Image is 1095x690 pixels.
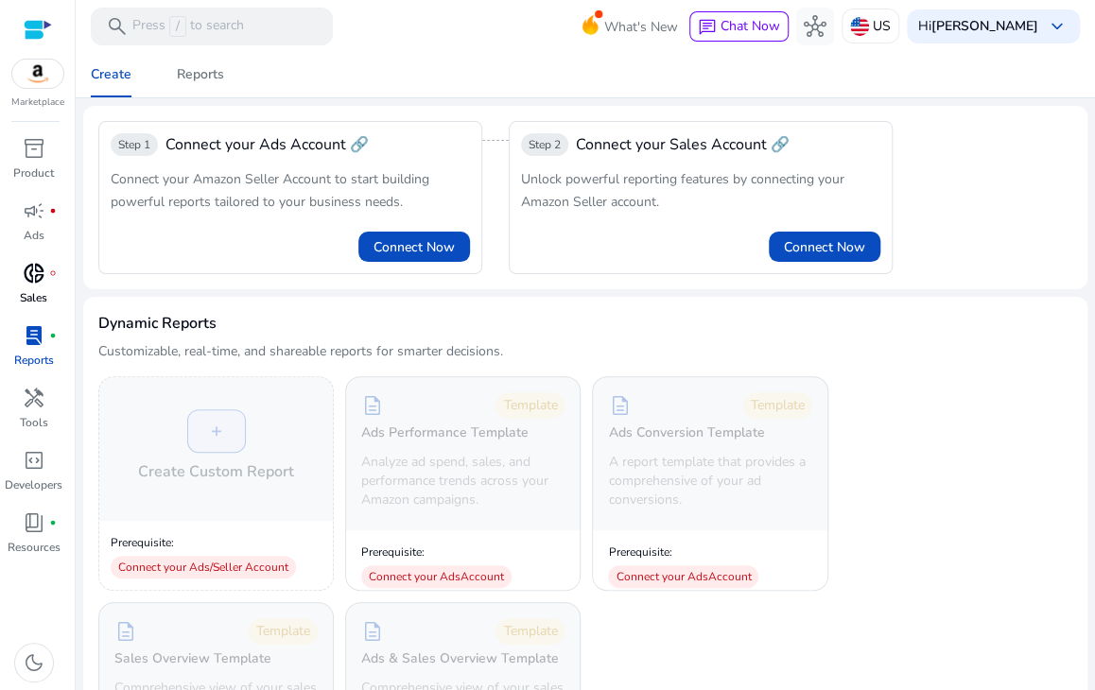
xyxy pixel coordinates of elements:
[608,394,631,417] span: description
[118,137,150,152] span: Step 1
[23,449,45,472] span: code_blocks
[689,11,789,42] button: chatChat Now
[529,137,561,152] span: Step 2
[11,95,64,110] p: Marketplace
[374,237,455,257] span: Connect Now
[698,18,717,37] span: chat
[361,565,512,588] div: Connect your Ads Account
[495,392,565,419] div: Template
[14,352,54,369] p: Reports
[49,519,57,526] span: fiber_manual_record
[608,425,764,441] h5: Ads Conversion Template
[8,539,61,556] p: Resources
[23,262,45,285] span: donut_small
[13,164,54,181] p: Product
[114,620,137,643] span: description
[111,535,322,550] p: Prerequisite:
[796,8,834,45] button: hub
[495,618,565,645] div: Template
[361,620,384,643] span: description
[114,651,271,667] h5: Sales Overview Template
[769,232,880,262] button: Connect Now
[23,511,45,534] span: book_4
[521,170,844,211] span: Unlock powerful reporting features by connecting your Amazon Seller account.
[165,133,369,156] div: Connect your Ads Account 🔗
[98,312,217,335] h3: Dynamic Reports
[608,565,758,588] div: Connect your Ads Account
[576,133,790,156] span: Connect your Sales Account 🔗
[604,10,678,43] span: What's New
[49,269,57,277] span: fiber_manual_record
[743,392,812,419] div: Template
[24,227,44,244] p: Ads
[361,394,384,417] span: description
[918,20,1038,33] p: Hi
[804,15,826,38] span: hub
[106,15,129,38] span: search
[177,68,224,81] div: Reports
[91,68,131,81] div: Create
[361,425,529,441] h5: Ads Performance Template
[361,544,512,560] p: Prerequisite:
[361,651,559,667] h5: Ads & Sales Overview Template
[249,618,318,645] div: Template
[608,453,811,509] p: A report template that provides a comprehensive of your ad conversions.
[187,409,246,453] div: +
[169,16,186,37] span: /
[20,289,47,306] p: Sales
[49,207,57,215] span: fiber_manual_record
[111,556,296,578] div: Connect your Ads/Seller Account
[873,9,891,43] p: US
[23,137,45,160] span: inventory_2
[23,651,45,674] span: dark_mode
[23,387,45,409] span: handyman
[721,17,780,35] span: Chat Now
[608,544,758,560] p: Prerequisite:
[361,453,565,509] p: Analyze ad spend, sales, and performance trends across your Amazon campaigns.
[132,16,244,37] p: Press to search
[784,237,865,257] span: Connect Now
[23,324,45,347] span: lab_profile
[49,332,57,339] span: fiber_manual_record
[138,460,294,483] h4: Create Custom Report
[850,17,869,36] img: us.svg
[12,60,63,88] img: amazon.svg
[931,17,1038,35] b: [PERSON_NAME]
[5,476,62,493] p: Developers
[111,170,429,211] span: Connect your Amazon Seller Account to start building powerful reports tailored to your business n...
[23,199,45,222] span: campaign
[20,414,48,431] p: Tools
[358,232,470,262] button: Connect Now
[1046,15,1069,38] span: keyboard_arrow_down
[98,342,503,361] p: Customizable, real-time, and shareable reports for smarter decisions.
